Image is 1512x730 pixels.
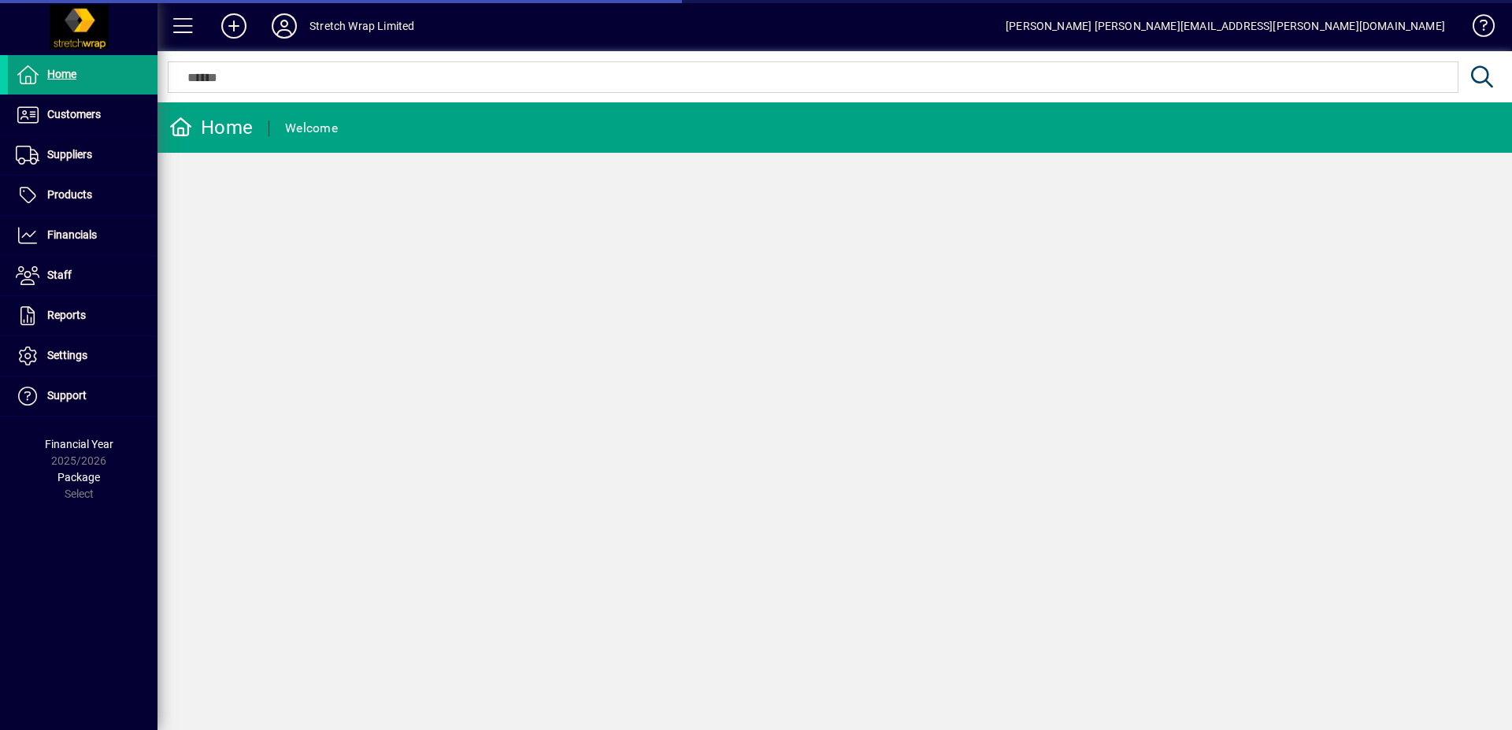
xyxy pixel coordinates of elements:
[8,296,157,335] a: Reports
[8,135,157,175] a: Suppliers
[209,12,259,40] button: Add
[8,336,157,376] a: Settings
[47,309,86,321] span: Reports
[8,176,157,215] a: Products
[57,471,100,484] span: Package
[309,13,415,39] div: Stretch Wrap Limited
[47,269,72,281] span: Staff
[8,376,157,416] a: Support
[285,116,338,141] div: Welcome
[47,108,101,120] span: Customers
[47,68,76,80] span: Home
[47,389,87,402] span: Support
[8,256,157,295] a: Staff
[47,228,97,241] span: Financials
[1461,3,1492,54] a: Knowledge Base
[47,148,92,161] span: Suppliers
[45,438,113,450] span: Financial Year
[8,216,157,255] a: Financials
[8,95,157,135] a: Customers
[47,188,92,201] span: Products
[169,115,253,140] div: Home
[47,349,87,361] span: Settings
[259,12,309,40] button: Profile
[1006,13,1445,39] div: [PERSON_NAME] [PERSON_NAME][EMAIL_ADDRESS][PERSON_NAME][DOMAIN_NAME]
